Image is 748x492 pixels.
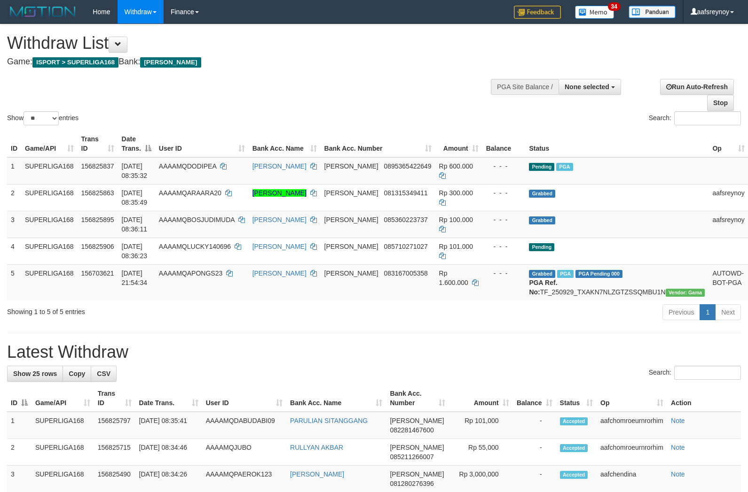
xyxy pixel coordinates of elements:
[486,161,522,171] div: - - -
[286,385,386,412] th: Bank Acc. Name: activate to sort column ascending
[660,79,734,95] a: Run Auto-Refresh
[439,269,468,286] span: Rp 1.600.000
[290,444,343,451] a: RULLYAN AKBAR
[709,211,748,238] td: aafsreynoy
[159,189,221,197] span: AAAAMQARAARA20
[122,189,148,206] span: [DATE] 08:35:49
[63,366,91,382] a: Copy
[7,264,21,300] td: 5
[556,163,573,171] span: Marked by aafandaneth
[486,188,522,198] div: - - -
[386,385,449,412] th: Bank Acc. Number: activate to sort column ascending
[252,162,307,170] a: [PERSON_NAME]
[159,216,235,223] span: AAAAMQBOSJUDIMUDA
[514,6,561,19] img: Feedback.jpg
[559,79,621,95] button: None selected
[7,385,31,412] th: ID: activate to sort column descending
[122,216,148,233] span: [DATE] 08:36:11
[135,439,202,466] td: [DATE] 08:34:46
[674,111,741,125] input: Search:
[118,131,155,157] th: Date Trans.: activate to sort column descending
[159,162,216,170] span: AAAAMQDODIPEA
[707,95,734,111] a: Stop
[24,111,59,125] select: Showentries
[7,34,489,53] h1: Withdraw List
[7,238,21,264] td: 4
[439,243,473,250] span: Rp 101.000
[513,439,556,466] td: -
[525,264,709,300] td: TF_250929_TXAKN7NLZGTZSSQMBU1N
[435,131,482,157] th: Amount: activate to sort column ascending
[671,470,685,478] a: Note
[513,412,556,439] td: -
[7,57,489,67] h4: Game: Bank:
[674,366,741,380] input: Search:
[97,370,110,377] span: CSV
[575,6,614,19] img: Button%20Memo.svg
[7,412,31,439] td: 1
[390,470,444,478] span: [PERSON_NAME]
[31,385,94,412] th: Game/API: activate to sort column ascending
[31,412,94,439] td: SUPERLIGA168
[31,439,94,466] td: SUPERLIGA168
[69,370,85,377] span: Copy
[7,303,305,316] div: Showing 1 to 5 of 5 entries
[159,269,222,277] span: AAAAMQAPONGS23
[556,385,597,412] th: Status: activate to sort column ascending
[700,304,716,320] a: 1
[7,111,79,125] label: Show entries
[252,189,307,197] a: [PERSON_NAME]
[91,366,117,382] a: CSV
[513,385,556,412] th: Balance: activate to sort column ascending
[81,162,114,170] span: 156825837
[384,269,427,277] span: Copy 083167005358 to clipboard
[78,131,118,157] th: Trans ID: activate to sort column ascending
[486,215,522,224] div: - - -
[529,216,555,224] span: Grabbed
[81,269,114,277] span: 156703621
[597,412,667,439] td: aafchomroeurnrorhim
[252,216,307,223] a: [PERSON_NAME]
[21,264,78,300] td: SUPERLIGA168
[560,444,588,452] span: Accepted
[384,189,427,197] span: Copy 081315349411 to clipboard
[21,238,78,264] td: SUPERLIGA168
[709,264,748,300] td: AUTOWD-BOT-PGA
[7,5,79,19] img: MOTION_logo.png
[529,163,554,171] span: Pending
[159,243,231,250] span: AAAAMQLUCKY140696
[449,439,512,466] td: Rp 55,000
[249,131,321,157] th: Bank Acc. Name: activate to sort column ascending
[529,243,554,251] span: Pending
[629,6,676,18] img: panduan.png
[390,480,433,487] span: Copy 081280276396 to clipboard
[491,79,559,95] div: PGA Site Balance /
[715,304,741,320] a: Next
[486,269,522,278] div: - - -
[122,243,148,260] span: [DATE] 08:36:23
[32,57,118,68] span: ISPORT > SUPERLIGA168
[7,439,31,466] td: 2
[608,2,621,11] span: 34
[202,412,286,439] td: AAAAMQDABUDABI09
[81,189,114,197] span: 156825863
[94,385,135,412] th: Trans ID: activate to sort column ascending
[390,444,444,451] span: [PERSON_NAME]
[7,211,21,238] td: 3
[575,270,622,278] span: PGA Pending
[525,131,709,157] th: Status
[81,243,114,250] span: 156825906
[649,111,741,125] label: Search:
[7,366,63,382] a: Show 25 rows
[449,412,512,439] td: Rp 101,000
[94,439,135,466] td: 156825715
[324,162,378,170] span: [PERSON_NAME]
[671,417,685,424] a: Note
[486,242,522,251] div: - - -
[122,269,148,286] span: [DATE] 21:54:34
[390,453,433,461] span: Copy 085211266007 to clipboard
[7,157,21,184] td: 1
[13,370,57,377] span: Show 25 rows
[290,470,344,478] a: [PERSON_NAME]
[252,269,307,277] a: [PERSON_NAME]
